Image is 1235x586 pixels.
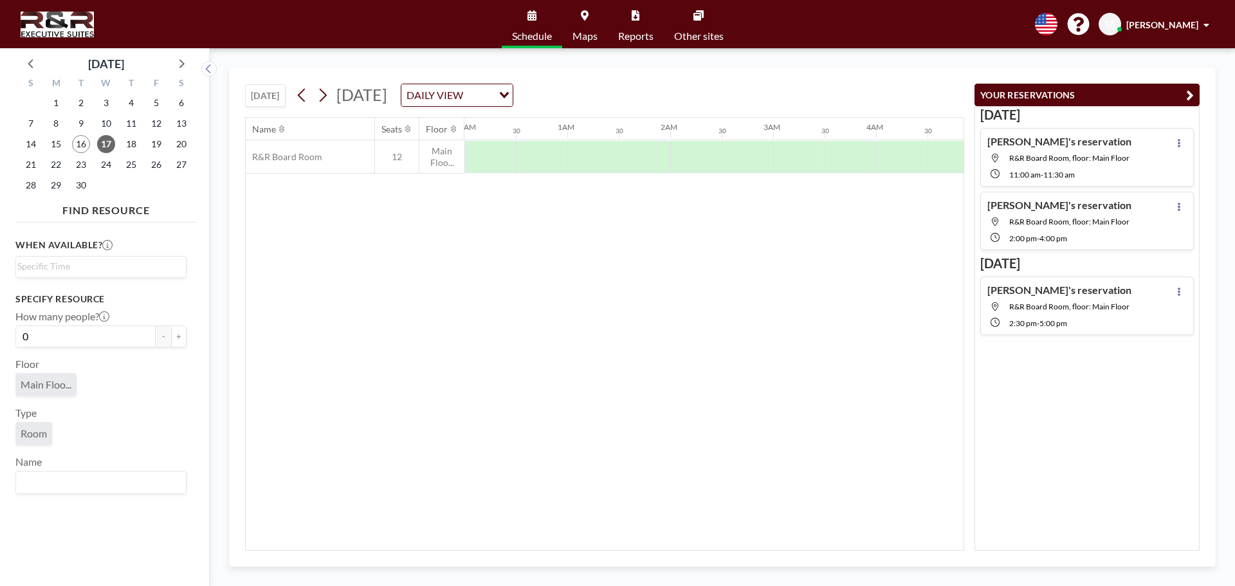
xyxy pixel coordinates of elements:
[122,94,140,112] span: Thursday, September 4, 2025
[21,427,47,440] span: Room
[1039,318,1067,328] span: 5:00 PM
[172,94,190,112] span: Saturday, September 6, 2025
[1043,170,1075,179] span: 11:30 AM
[419,145,464,168] span: Main Floo...
[661,122,677,132] div: 2AM
[426,124,448,135] div: Floor
[987,199,1131,212] h4: [PERSON_NAME]'s reservation
[1104,19,1115,30] span: TA
[1009,217,1130,226] span: R&R Board Room, floor: Main Floor
[47,176,65,194] span: Monday, September 29, 2025
[172,156,190,174] span: Saturday, September 27, 2025
[47,135,65,153] span: Monday, September 15, 2025
[15,310,109,323] label: How many people?
[97,114,115,133] span: Wednesday, September 10, 2025
[764,122,780,132] div: 3AM
[122,135,140,153] span: Thursday, September 18, 2025
[974,84,1200,106] button: YOUR RESERVATIONS
[16,257,186,276] div: Search for option
[987,284,1131,297] h4: [PERSON_NAME]'s reservation
[866,122,883,132] div: 4AM
[172,135,190,153] span: Saturday, September 20, 2025
[1009,302,1130,311] span: R&R Board Room, floor: Main Floor
[1041,170,1043,179] span: -
[17,259,179,273] input: Search for option
[1009,318,1037,328] span: 2:30 PM
[69,76,94,93] div: T
[122,114,140,133] span: Thursday, September 11, 2025
[987,135,1131,148] h4: [PERSON_NAME]'s reservation
[16,472,186,493] div: Search for option
[22,176,40,194] span: Sunday, September 28, 2025
[44,76,69,93] div: M
[572,31,598,41] span: Maps
[1009,153,1130,163] span: R&R Board Room, floor: Main Floor
[1039,233,1067,243] span: 4:00 PM
[924,127,932,135] div: 30
[512,31,552,41] span: Schedule
[455,122,476,132] div: 12AM
[22,114,40,133] span: Sunday, September 7, 2025
[246,151,322,163] span: R&R Board Room
[15,199,197,217] h4: FIND RESOURCE
[375,151,419,163] span: 12
[97,94,115,112] span: Wednesday, September 3, 2025
[674,31,724,41] span: Other sites
[72,94,90,112] span: Tuesday, September 2, 2025
[15,293,187,305] h3: Specify resource
[19,76,44,93] div: S
[47,114,65,133] span: Monday, September 8, 2025
[1126,19,1198,30] span: [PERSON_NAME]
[122,156,140,174] span: Thursday, September 25, 2025
[252,124,276,135] div: Name
[47,94,65,112] span: Monday, September 1, 2025
[1009,170,1041,179] span: 11:00 AM
[97,135,115,153] span: Wednesday, September 17, 2025
[15,455,42,468] label: Name
[72,176,90,194] span: Tuesday, September 30, 2025
[381,124,402,135] div: Seats
[143,76,169,93] div: F
[21,378,71,391] span: Main Floo...
[558,122,574,132] div: 1AM
[169,76,194,93] div: S
[404,87,466,104] span: DAILY VIEW
[618,31,654,41] span: Reports
[94,76,119,93] div: W
[22,135,40,153] span: Sunday, September 14, 2025
[172,114,190,133] span: Saturday, September 13, 2025
[513,127,520,135] div: 30
[21,12,94,37] img: organization-logo
[118,76,143,93] div: T
[147,156,165,174] span: Friday, September 26, 2025
[616,127,623,135] div: 30
[401,84,513,106] div: Search for option
[821,127,829,135] div: 30
[17,474,179,491] input: Search for option
[1037,233,1039,243] span: -
[147,114,165,133] span: Friday, September 12, 2025
[245,84,286,107] button: [DATE]
[72,156,90,174] span: Tuesday, September 23, 2025
[1009,233,1037,243] span: 2:00 PM
[47,156,65,174] span: Monday, September 22, 2025
[156,325,171,347] button: -
[147,135,165,153] span: Friday, September 19, 2025
[97,156,115,174] span: Wednesday, September 24, 2025
[467,87,491,104] input: Search for option
[88,55,124,73] div: [DATE]
[15,407,37,419] label: Type
[171,325,187,347] button: +
[980,107,1194,123] h3: [DATE]
[336,85,387,104] span: [DATE]
[15,358,39,371] label: Floor
[22,156,40,174] span: Sunday, September 21, 2025
[147,94,165,112] span: Friday, September 5, 2025
[72,114,90,133] span: Tuesday, September 9, 2025
[980,255,1194,271] h3: [DATE]
[718,127,726,135] div: 30
[72,135,90,153] span: Tuesday, September 16, 2025
[1037,318,1039,328] span: -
